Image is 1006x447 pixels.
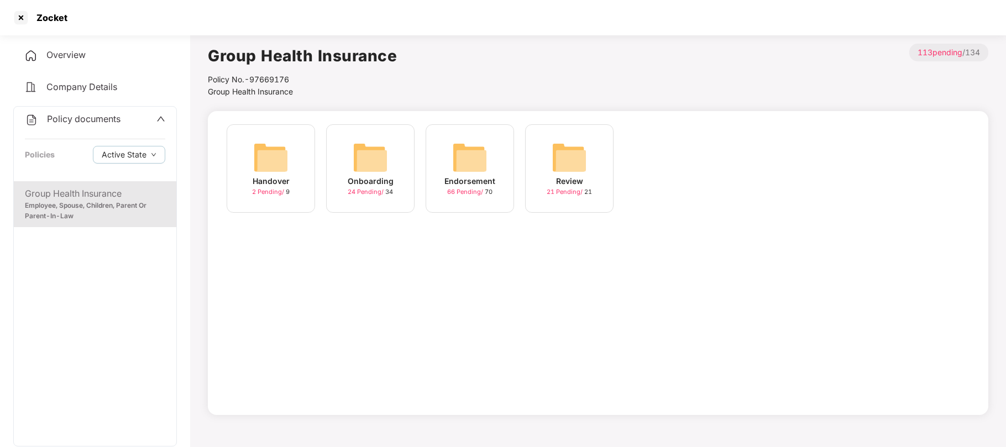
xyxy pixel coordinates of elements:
span: 113 pending [918,48,962,57]
div: Group Health Insurance [25,187,165,201]
div: Handover [253,175,290,187]
span: Company Details [46,81,117,92]
span: 24 Pending / [348,188,385,196]
div: 34 [348,187,393,197]
span: Policy documents [47,113,120,124]
img: svg+xml;base64,PHN2ZyB4bWxucz0iaHR0cDovL3d3dy53My5vcmcvMjAwMC9zdmciIHdpZHRoPSI2NCIgaGVpZ2h0PSI2NC... [253,140,289,175]
span: Overview [46,49,86,60]
span: up [156,114,165,123]
div: Policy No.- 97669176 [208,73,397,86]
div: Review [556,175,583,187]
span: 21 Pending / [547,188,584,196]
img: svg+xml;base64,PHN2ZyB4bWxucz0iaHR0cDovL3d3dy53My5vcmcvMjAwMC9zdmciIHdpZHRoPSIyNCIgaGVpZ2h0PSIyNC... [25,113,38,127]
p: / 134 [909,44,988,61]
div: 70 [447,187,492,197]
img: svg+xml;base64,PHN2ZyB4bWxucz0iaHR0cDovL3d3dy53My5vcmcvMjAwMC9zdmciIHdpZHRoPSIyNCIgaGVpZ2h0PSIyNC... [24,49,38,62]
div: 9 [252,187,290,197]
button: Active Statedown [93,146,165,164]
div: Policies [25,149,55,161]
div: Employee, Spouse, Children, Parent Or Parent-In-Law [25,201,165,222]
div: Onboarding [348,175,394,187]
div: Endorsement [444,175,495,187]
img: svg+xml;base64,PHN2ZyB4bWxucz0iaHR0cDovL3d3dy53My5vcmcvMjAwMC9zdmciIHdpZHRoPSI2NCIgaGVpZ2h0PSI2NC... [552,140,587,175]
span: Group Health Insurance [208,87,293,96]
img: svg+xml;base64,PHN2ZyB4bWxucz0iaHR0cDovL3d3dy53My5vcmcvMjAwMC9zdmciIHdpZHRoPSI2NCIgaGVpZ2h0PSI2NC... [452,140,488,175]
div: 21 [547,187,592,197]
img: svg+xml;base64,PHN2ZyB4bWxucz0iaHR0cDovL3d3dy53My5vcmcvMjAwMC9zdmciIHdpZHRoPSI2NCIgaGVpZ2h0PSI2NC... [353,140,388,175]
img: svg+xml;base64,PHN2ZyB4bWxucz0iaHR0cDovL3d3dy53My5vcmcvMjAwMC9zdmciIHdpZHRoPSIyNCIgaGVpZ2h0PSIyNC... [24,81,38,94]
h1: Group Health Insurance [208,44,397,68]
span: down [151,152,156,158]
span: Active State [102,149,146,161]
span: 2 Pending / [252,188,286,196]
span: 66 Pending / [447,188,485,196]
div: Zocket [30,12,67,23]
